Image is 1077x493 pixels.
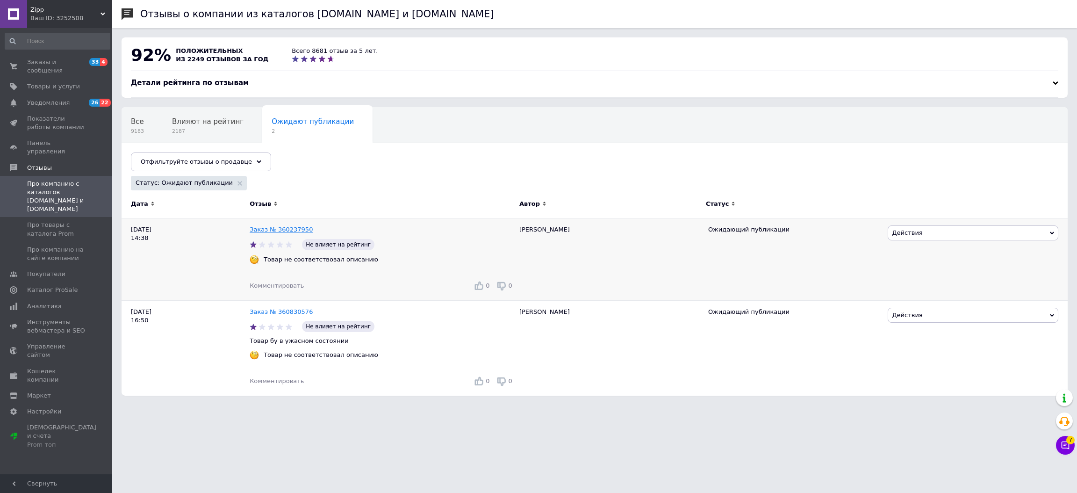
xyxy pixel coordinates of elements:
a: Заказ № 360830576 [250,308,313,315]
img: :face_with_monocle: [250,350,259,360]
span: Маркет [27,391,51,400]
span: Управление сайтом [27,342,86,359]
div: Ваш ID: 3252508 [30,14,112,22]
span: Статус: Ожидают публикации [136,179,233,187]
span: Комментировать [250,377,304,384]
p: Товар бу в ужасном состоянии [250,337,515,345]
span: Заказы и сообщения [27,58,86,75]
span: Инструменты вебмастера и SEO [27,318,86,335]
div: Ожидающий публикации [708,225,881,234]
div: Детали рейтинга по отзывам [131,78,1058,88]
span: Панель управления [27,139,86,156]
span: 22 [100,99,110,107]
span: Про компанию на сайте компании [27,246,86,262]
span: Действия [892,312,922,319]
div: Комментировать [250,282,304,290]
span: Опубликованы без комме... [131,153,232,161]
span: 0 [486,377,489,384]
div: Prom топ [27,441,96,449]
span: Про компанию с каталогов [DOMAIN_NAME] и [DOMAIN_NAME] [27,180,86,214]
span: 33 [89,58,100,66]
span: Не влияет на рейтинг [302,321,374,332]
span: Отзыв [250,200,271,208]
span: Товары и услуги [27,82,80,91]
div: Товар не соответствовал описанию [261,255,381,264]
div: Товар не соответствовал описанию [261,351,381,359]
span: 92% [131,45,171,65]
span: Дата [131,200,148,208]
span: Комментировать [250,282,304,289]
span: 0 [486,282,489,289]
span: Уведомления [27,99,70,107]
div: [DATE] 16:50 [122,300,250,395]
img: :face_with_monocle: [250,255,259,264]
span: 26 [89,99,100,107]
div: [PERSON_NAME] [515,218,704,301]
span: Отфильтруйте отзывы о продавце [141,158,252,165]
span: Все [131,117,144,126]
span: Кошелек компании [27,367,86,384]
span: 2187 [172,128,244,135]
span: 2 [272,128,354,135]
span: 0 [509,282,512,289]
div: [DATE] 14:38 [122,218,250,301]
span: Действия [892,229,922,236]
span: Автор [519,200,540,208]
span: [DEMOGRAPHIC_DATA] и счета [27,423,96,449]
span: Ожидают публикации [272,117,354,126]
span: Настройки [27,407,61,416]
div: Опубликованы без комментария [122,143,251,179]
button: Чат с покупателем7 [1056,436,1075,455]
span: Аналитика [27,302,62,311]
span: 0 [509,377,512,384]
span: 9183 [131,128,144,135]
input: Поиск [5,33,110,50]
span: 7 [1066,436,1075,444]
a: Заказ № 360237950 [250,226,313,233]
span: из 2249 отзывов за год [176,56,268,63]
span: Отзывы [27,164,52,172]
span: Детали рейтинга по отзывам [131,79,249,87]
h1: Отзывы о компании из каталогов [DOMAIN_NAME] и [DOMAIN_NAME] [140,8,494,20]
span: положительных [176,47,243,54]
div: [PERSON_NAME] [515,300,704,395]
span: Zipp [30,6,101,14]
span: 4 [100,58,108,66]
span: Про товары с каталога Prom [27,221,86,238]
span: Покупатели [27,270,65,278]
span: Статус [706,200,729,208]
div: Комментировать [250,377,304,385]
span: Показатели работы компании [27,115,86,131]
span: Влияют на рейтинг [172,117,244,126]
div: Ожидающий публикации [708,308,881,316]
span: Каталог ProSale [27,286,78,294]
span: Не влияет на рейтинг [302,239,374,250]
div: Всего 8681 отзыв за 5 лет. [292,47,378,55]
